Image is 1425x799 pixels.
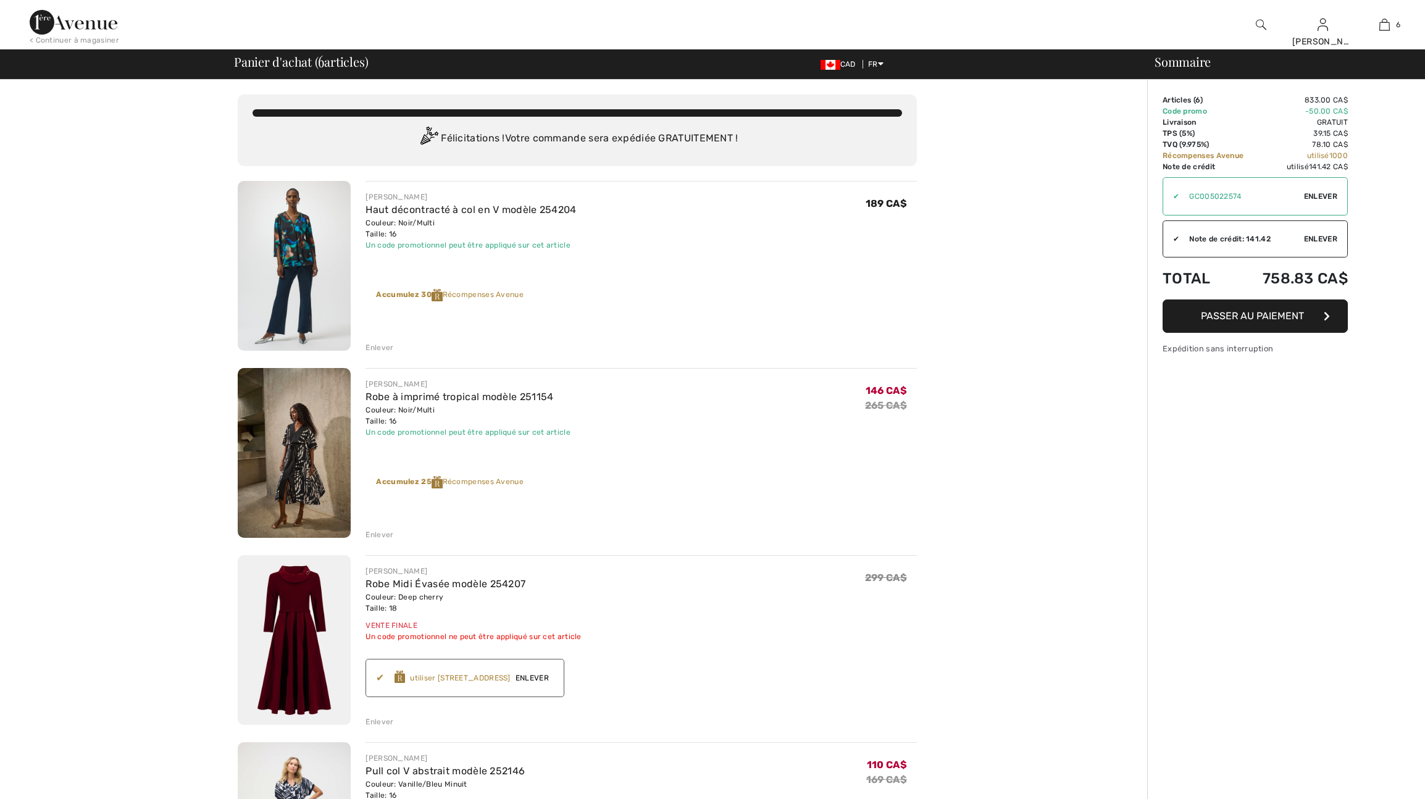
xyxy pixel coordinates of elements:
td: TPS (5%) [1163,128,1253,139]
td: Articles ( ) [1163,94,1253,106]
a: 6 [1354,17,1415,32]
span: Enlever [511,672,554,684]
div: Récompenses Avenue [376,476,524,488]
div: ✔ [376,671,394,685]
img: Reward-Logo.svg [395,671,406,683]
img: Mes infos [1318,17,1328,32]
button: Passer au paiement [1163,299,1348,333]
span: 6 [1396,19,1400,30]
div: [PERSON_NAME] [366,379,570,390]
div: utiliser [STREET_ADDRESS] [410,672,511,684]
span: 110 CA$ [867,759,907,771]
img: Reward-Logo.svg [432,289,443,301]
img: Robe Midi Évasée modèle 254207 [238,555,351,725]
div: < Continuer à magasiner [30,35,119,46]
td: Total [1163,257,1253,299]
span: Passer au paiement [1201,310,1304,322]
td: utilisé [1253,161,1348,172]
div: ✔ [1163,191,1179,202]
a: Haut décontracté à col en V modèle 254204 [366,204,576,215]
span: Enlever [1304,233,1337,245]
div: Couleur: Noir/Multi Taille: 16 [366,404,570,427]
div: Un code promotionnel peut être appliqué sur cet article [366,427,570,438]
span: 6 [1195,96,1200,104]
span: FR [868,60,884,69]
span: Enlever [1304,191,1337,202]
td: utilisé [1253,150,1348,161]
td: -50.00 CA$ [1253,106,1348,117]
div: Enlever [366,716,393,727]
td: Livraison [1163,117,1253,128]
div: [PERSON_NAME] [366,191,576,203]
input: Code promo [1179,178,1304,215]
div: Couleur: Deep cherry Taille: 18 [366,592,581,614]
div: Couleur: Noir/Multi Taille: 16 [366,217,576,240]
div: Expédition sans interruption [1163,343,1348,354]
img: Canadian Dollar [821,60,840,70]
span: 6 [318,52,324,69]
span: 1000 [1329,151,1348,160]
td: 78.10 CA$ [1253,139,1348,150]
img: Mon panier [1379,17,1390,32]
s: 169 CA$ [866,774,907,785]
div: Félicitations ! Votre commande sera expédiée GRATUITEMENT ! [253,127,902,151]
div: Note de crédit: 141.42 [1179,233,1304,245]
img: recherche [1256,17,1266,32]
span: 141.42 CA$ [1309,162,1348,171]
img: Haut décontracté à col en V modèle 254204 [238,181,351,351]
td: 833.00 CA$ [1253,94,1348,106]
div: Récompenses Avenue [376,289,524,301]
div: Un code promotionnel ne peut être appliqué sur cet article [366,631,581,642]
td: Note de crédit [1163,161,1253,172]
div: [PERSON_NAME] [1292,35,1353,48]
a: Se connecter [1318,19,1328,30]
a: Pull col V abstrait modèle 252146 [366,765,525,777]
span: 299 CA$ [865,572,907,584]
td: Récompenses Avenue [1163,150,1253,161]
div: Vente finale [366,620,581,631]
div: ✔ [1163,233,1179,245]
div: [PERSON_NAME] [366,566,581,577]
span: 189 CA$ [866,198,907,209]
div: [PERSON_NAME] [366,753,570,764]
strong: Accumulez 30 [376,290,442,299]
img: Reward-Logo.svg [432,476,443,488]
div: Un code promotionnel peut être appliqué sur cet article [366,240,576,251]
td: 39.15 CA$ [1253,128,1348,139]
a: Robe à imprimé tropical modèle 251154 [366,391,553,403]
td: Code promo [1163,106,1253,117]
s: 265 CA$ [865,399,907,411]
div: Enlever [366,529,393,540]
div: Enlever [366,342,393,353]
span: CAD [821,60,861,69]
img: 1ère Avenue [30,10,117,35]
div: Sommaire [1140,56,1418,68]
span: Panier d'achat ( articles) [234,56,368,68]
strong: Accumulez 25 [376,477,442,486]
td: 758.83 CA$ [1253,257,1348,299]
span: 146 CA$ [866,385,907,396]
td: Gratuit [1253,117,1348,128]
td: TVQ (9.975%) [1163,139,1253,150]
img: Congratulation2.svg [416,127,441,151]
a: Robe Midi Évasée modèle 254207 [366,578,525,590]
img: Robe à imprimé tropical modèle 251154 [238,368,351,538]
